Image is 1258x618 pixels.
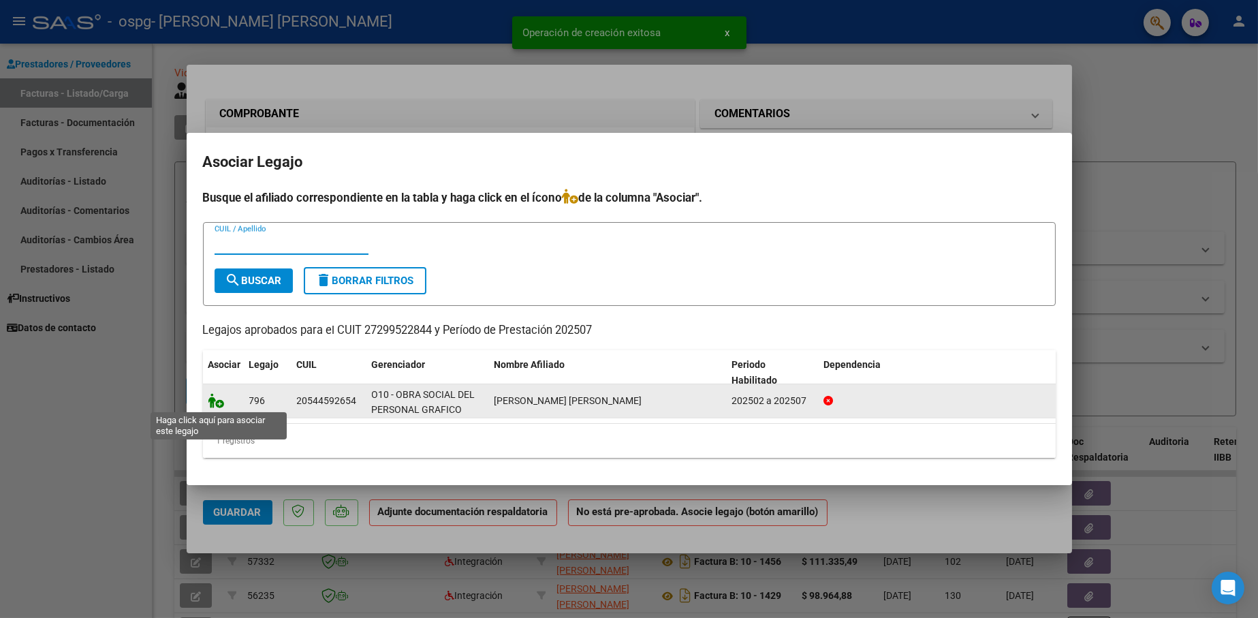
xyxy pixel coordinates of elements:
span: Legajo [249,359,279,370]
datatable-header-cell: Gerenciador [366,350,489,395]
div: 202502 a 202507 [732,393,813,409]
span: Dependencia [823,359,881,370]
datatable-header-cell: Nombre Afiliado [489,350,727,395]
button: Borrar Filtros [304,267,426,294]
span: 796 [249,395,266,406]
h4: Busque el afiliado correspondiente en la tabla y haga click en el ícono de la columna "Asociar". [203,189,1056,206]
div: Open Intercom Messenger [1212,572,1244,604]
span: Gerenciador [372,359,426,370]
mat-icon: delete [316,272,332,288]
span: Nombre Afiliado [494,359,565,370]
mat-icon: search [225,272,242,288]
span: CUIL [297,359,317,370]
span: Asociar [208,359,241,370]
div: 20544592654 [297,393,357,409]
span: SEGOVIA FRANCO NICOLAS [494,395,642,406]
span: Buscar [225,275,282,287]
p: Legajos aprobados para el CUIT 27299522844 y Período de Prestación 202507 [203,322,1056,339]
button: Buscar [215,268,293,293]
datatable-header-cell: CUIL [292,350,366,395]
datatable-header-cell: Legajo [244,350,292,395]
h2: Asociar Legajo [203,149,1056,175]
datatable-header-cell: Dependencia [818,350,1056,395]
datatable-header-cell: Asociar [203,350,244,395]
datatable-header-cell: Periodo Habilitado [726,350,818,395]
div: 1 registros [203,424,1056,458]
span: O10 - OBRA SOCIAL DEL PERSONAL GRAFICO [372,389,475,416]
span: Borrar Filtros [316,275,414,287]
span: Periodo Habilitado [732,359,777,386]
